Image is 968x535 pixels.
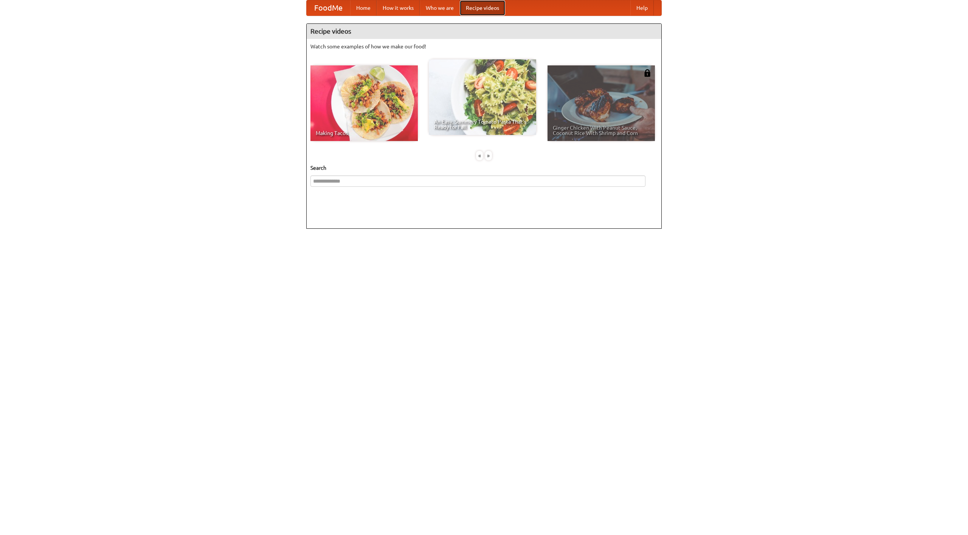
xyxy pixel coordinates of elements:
img: 483408.png [644,69,651,77]
a: Home [350,0,377,16]
div: » [485,151,492,160]
a: Making Tacos [310,65,418,141]
a: Recipe videos [460,0,505,16]
a: Help [630,0,654,16]
a: An Easy, Summery Tomato Pasta That's Ready for Fall [429,59,536,135]
a: How it works [377,0,420,16]
div: « [476,151,483,160]
span: Making Tacos [316,130,413,136]
h5: Search [310,164,658,172]
h4: Recipe videos [307,24,661,39]
a: FoodMe [307,0,350,16]
a: Who we are [420,0,460,16]
p: Watch some examples of how we make our food! [310,43,658,50]
span: An Easy, Summery Tomato Pasta That's Ready for Fall [434,119,531,130]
